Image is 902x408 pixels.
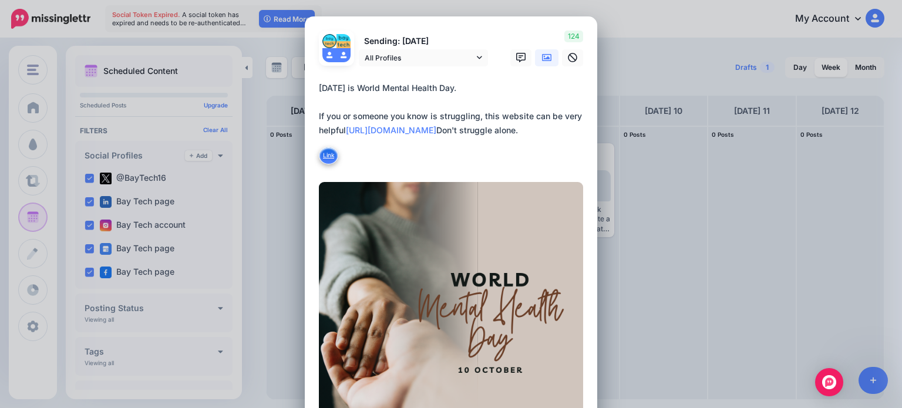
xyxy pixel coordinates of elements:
button: Link [319,147,338,164]
div: [DATE] is World Mental Health Day. If you or someone you know is struggling, this website can be ... [319,81,589,137]
p: Sending: [DATE] [359,35,488,48]
img: w0co86Kf-76988.jpg [336,34,351,48]
div: Open Intercom Messenger [815,368,843,396]
span: All Profiles [365,52,474,64]
a: All Profiles [359,49,488,66]
img: user_default_image.png [322,48,336,62]
img: 301645517_483429707124915_896100712906713217_n-bsa133610.png [322,34,336,48]
img: user_default_image.png [336,48,351,62]
span: 124 [564,31,583,42]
